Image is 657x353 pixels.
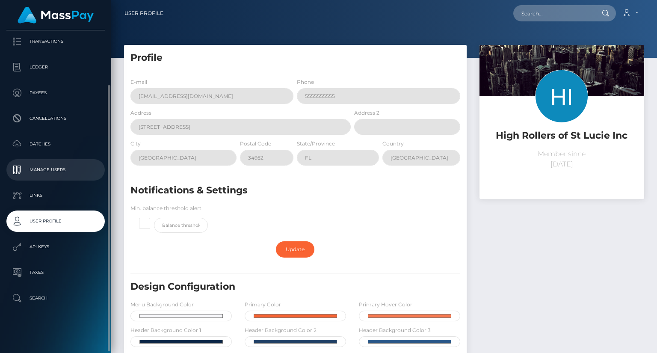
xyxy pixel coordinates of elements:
img: ... [479,45,644,155]
p: Links [10,189,101,202]
a: User Profile [124,4,163,22]
h5: Design Configuration [130,280,408,294]
label: E-mail [130,78,147,86]
label: Country [382,140,404,148]
a: Transactions [6,31,105,52]
label: Primary Color [245,301,281,309]
label: Postal Code [240,140,271,148]
label: Min. balance threshold alert [130,205,201,212]
label: Phone [297,78,314,86]
p: Batches [10,138,101,151]
label: State/Province [297,140,335,148]
a: User Profile [6,211,105,232]
label: City [130,140,141,148]
a: Manage Users [6,159,105,181]
a: Taxes [6,262,105,283]
a: Search [6,288,105,309]
p: Search [10,292,101,305]
img: MassPay Logo [18,7,94,24]
label: Header Background Color 2 [245,326,317,334]
label: Address [130,109,151,117]
p: Taxes [10,266,101,279]
p: Cancellations [10,112,101,125]
label: Address 2 [354,109,379,117]
p: API Keys [10,240,101,253]
p: Member since [DATE] [486,149,638,169]
h5: Profile [130,51,460,65]
label: Menu Background Color [130,301,194,309]
a: Links [6,185,105,206]
a: Ledger [6,56,105,78]
h5: Notifications & Settings [130,184,408,197]
label: Header Background Color 3 [359,326,431,334]
p: Payees [10,86,101,99]
a: API Keys [6,236,105,258]
label: Primary Hover Color [359,301,412,309]
input: Search... [513,5,594,21]
a: Batches [6,133,105,155]
p: Ledger [10,61,101,74]
a: Cancellations [6,108,105,129]
p: Transactions [10,35,101,48]
a: Update [276,241,314,258]
p: User Profile [10,215,101,228]
a: Payees [6,82,105,104]
p: Manage Users [10,163,101,176]
label: Header Background Color 1 [130,326,201,334]
h5: High Rollers of St Lucie Inc [486,129,638,142]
